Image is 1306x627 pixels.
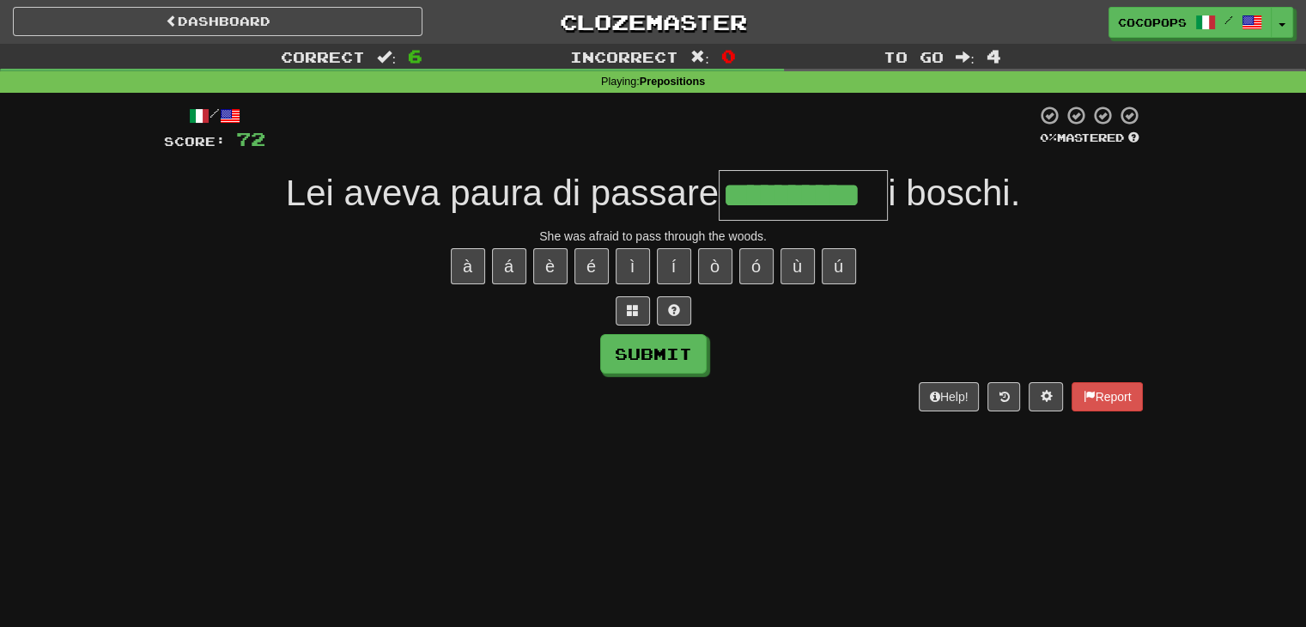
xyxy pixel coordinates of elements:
[987,382,1020,411] button: Round history (alt+y)
[956,50,975,64] span: :
[574,248,609,284] button: é
[690,50,709,64] span: :
[739,248,774,284] button: ó
[236,128,265,149] span: 72
[1118,15,1187,30] span: cocopops
[286,173,719,213] span: Lei aveva paura di passare
[448,7,858,37] a: Clozemaster
[657,248,691,284] button: í
[616,296,650,326] button: Switch sentence to multiple choice alt+p
[987,46,1001,66] span: 4
[13,7,422,36] a: Dashboard
[164,228,1143,245] div: She was afraid to pass through the woods.
[698,248,732,284] button: ò
[616,248,650,284] button: ì
[1072,382,1142,411] button: Report
[884,48,944,65] span: To go
[377,50,396,64] span: :
[657,296,691,326] button: Single letter hint - you only get 1 per sentence and score half the points! alt+h
[451,248,485,284] button: à
[919,382,980,411] button: Help!
[721,46,736,66] span: 0
[781,248,815,284] button: ù
[570,48,678,65] span: Incorrect
[408,46,422,66] span: 6
[1109,7,1272,38] a: cocopops /
[492,248,526,284] button: á
[600,334,707,374] button: Submit
[164,105,265,126] div: /
[164,134,226,149] span: Score:
[888,173,1020,213] span: i boschi.
[822,248,856,284] button: ú
[281,48,365,65] span: Correct
[533,248,568,284] button: è
[1036,131,1143,146] div: Mastered
[1040,131,1057,144] span: 0 %
[1224,14,1233,26] span: /
[640,76,705,88] strong: Prepositions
